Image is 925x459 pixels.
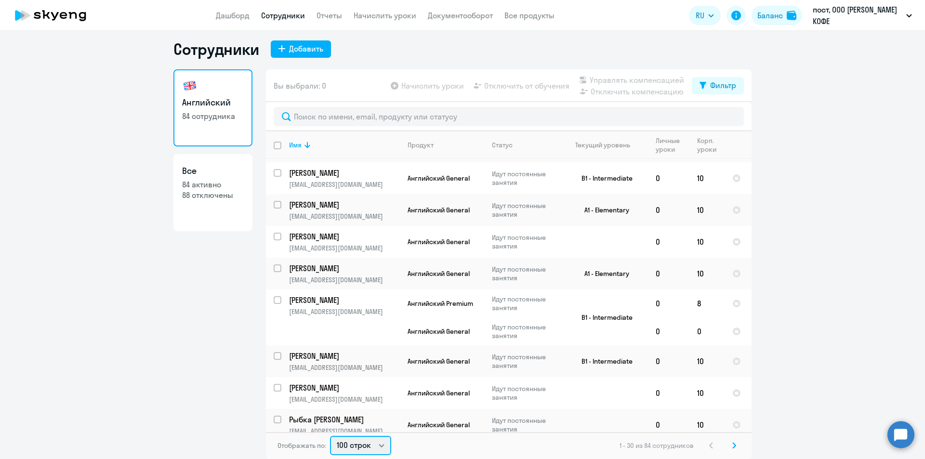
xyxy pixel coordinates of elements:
[697,136,724,154] div: Корп. уроки
[648,317,689,345] td: 0
[428,11,493,20] a: Документооборот
[182,190,244,200] p: 88 отключены
[289,414,398,425] p: Рыбка [PERSON_NAME]
[289,363,399,372] p: [EMAIL_ADDRESS][DOMAIN_NAME]
[808,4,917,27] button: пост, ООО [PERSON_NAME] КОФЕ
[289,427,399,435] p: [EMAIL_ADDRESS][DOMAIN_NAME]
[289,414,399,425] a: Рыбка [PERSON_NAME]
[261,11,305,20] a: Сотрудники
[289,199,398,210] p: [PERSON_NAME]
[182,96,244,109] h3: Английский
[271,40,331,58] button: Добавить
[274,80,326,92] span: Вы выбрали: 0
[492,141,513,149] div: Статус
[492,416,558,433] p: Идут постоянные занятия
[558,194,648,226] td: A1 - Elementary
[289,295,398,305] p: [PERSON_NAME]
[648,162,689,194] td: 0
[173,39,259,59] h1: Сотрудники
[289,231,399,242] a: [PERSON_NAME]
[289,307,399,316] p: [EMAIL_ADDRESS][DOMAIN_NAME]
[408,269,470,278] span: Английский General
[648,194,689,226] td: 0
[492,295,558,312] p: Идут постоянные занятия
[408,327,470,336] span: Английский General
[575,141,630,149] div: Текущий уровень
[492,170,558,187] p: Идут постоянные занятия
[492,384,558,402] p: Идут постоянные занятия
[289,351,398,361] p: [PERSON_NAME]
[289,168,398,178] p: [PERSON_NAME]
[710,79,736,91] div: Фильтр
[504,11,555,20] a: Все продукты
[648,226,689,258] td: 0
[317,11,342,20] a: Отчеты
[689,377,725,409] td: 10
[274,107,744,126] input: Поиск по имени, email, продукту или статусу
[173,69,252,146] a: Английский84 сотрудника
[492,353,558,370] p: Идут постоянные занятия
[289,141,399,149] div: Имя
[289,263,398,274] p: [PERSON_NAME]
[620,441,694,450] span: 1 - 30 из 84 сотрудников
[492,201,558,219] p: Идут постоянные занятия
[787,11,796,20] img: balance
[408,206,470,214] span: Английский General
[289,263,399,274] a: [PERSON_NAME]
[752,6,802,25] button: Балансbalance
[289,43,323,54] div: Добавить
[689,258,725,289] td: 10
[289,231,398,242] p: [PERSON_NAME]
[558,289,648,345] td: B1 - Intermediate
[289,351,399,361] a: [PERSON_NAME]
[408,299,473,308] span: Английский Premium
[277,441,326,450] span: Отображать по:
[408,141,434,149] div: Продукт
[492,233,558,250] p: Идут постоянные занятия
[492,323,558,340] p: Идут постоянные занятия
[689,345,725,377] td: 10
[566,141,647,149] div: Текущий уровень
[689,6,721,25] button: RU
[648,289,689,317] td: 0
[648,409,689,441] td: 0
[689,409,725,441] td: 10
[408,237,470,246] span: Английский General
[492,265,558,282] p: Идут постоянные занятия
[182,179,244,190] p: 84 активно
[289,141,302,149] div: Имя
[689,194,725,226] td: 10
[354,11,416,20] a: Начислить уроки
[689,317,725,345] td: 0
[692,77,744,94] button: Фильтр
[656,136,689,154] div: Личные уроки
[289,395,399,404] p: [EMAIL_ADDRESS][DOMAIN_NAME]
[289,275,399,284] p: [EMAIL_ADDRESS][DOMAIN_NAME]
[289,382,398,393] p: [PERSON_NAME]
[182,111,244,121] p: 84 сотрудника
[558,258,648,289] td: A1 - Elementary
[173,154,252,231] a: Все84 активно88 отключены
[648,345,689,377] td: 0
[648,377,689,409] td: 0
[289,212,399,221] p: [EMAIL_ADDRESS][DOMAIN_NAME]
[813,4,902,27] p: пост, ООО [PERSON_NAME] КОФЕ
[408,389,470,397] span: Английский General
[648,258,689,289] td: 0
[408,174,470,183] span: Английский General
[689,162,725,194] td: 10
[757,10,783,21] div: Баланс
[689,226,725,258] td: 10
[182,165,244,177] h3: Все
[289,180,399,189] p: [EMAIL_ADDRESS][DOMAIN_NAME]
[289,168,399,178] a: [PERSON_NAME]
[558,345,648,377] td: B1 - Intermediate
[408,420,470,429] span: Английский General
[289,295,399,305] a: [PERSON_NAME]
[216,11,250,20] a: Дашборд
[289,244,399,252] p: [EMAIL_ADDRESS][DOMAIN_NAME]
[289,382,399,393] a: [PERSON_NAME]
[689,289,725,317] td: 8
[696,10,704,21] span: RU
